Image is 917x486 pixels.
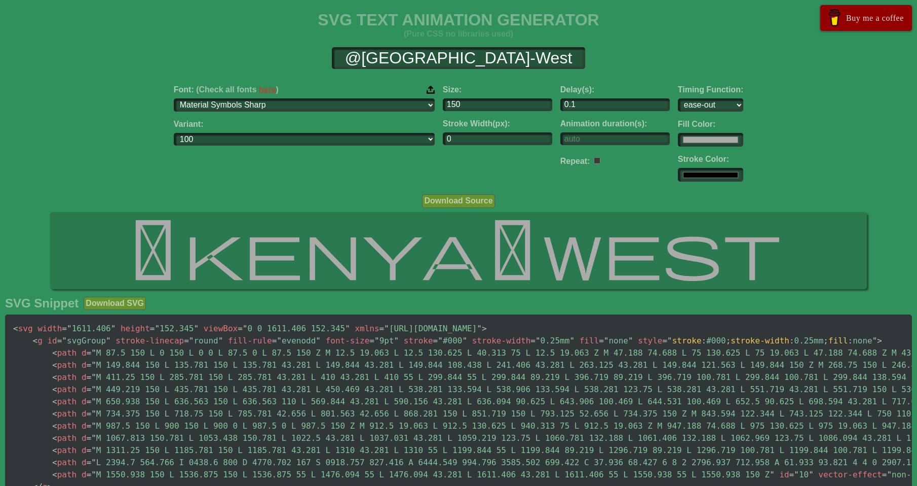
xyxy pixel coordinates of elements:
span: path [52,458,77,467]
span: = [87,409,92,419]
span: " [277,336,282,345]
span: stroke-linecap [116,336,184,345]
span: " [91,421,96,431]
span: " [67,324,72,333]
span: Buy me a coffee [846,9,904,27]
span: path [52,397,77,406]
input: 2px [443,132,552,145]
span: xmlns [355,324,379,333]
h2: SVG Snippet [5,296,79,310]
span: " [316,336,321,345]
span: = [150,324,155,333]
span: M 1550.938 150 L 1536.875 150 L 1536.875 55 L 1476.094 55 L 1476.094 43.281 L 1611.406 43.281 L 1... [87,470,775,479]
span: 9pt [369,336,399,345]
span: < [52,433,57,443]
span: = [789,470,794,479]
span: < [52,348,57,358]
span: " [62,336,67,345]
span: = [87,445,92,455]
span: " [243,324,248,333]
span: " [91,348,96,358]
span: path [52,385,77,394]
input: auto [594,157,600,164]
span: round [184,336,223,345]
span: = [184,336,189,345]
span: d [82,385,87,394]
span: svg [13,324,33,333]
span: " [91,458,96,467]
span: stroke [404,336,433,345]
span: d [82,470,87,479]
span: path [52,348,77,358]
span: 10 [789,470,814,479]
span: " [91,433,96,443]
span: = [87,458,92,467]
span: svgGroup [57,336,111,345]
span: " [394,336,399,345]
span: > [877,336,882,345]
span: stroke-width [731,336,789,345]
span: id [47,336,57,345]
span: " [569,336,575,345]
span: 0 0 1611.406 152.345 [238,324,350,333]
span: " [91,397,96,406]
span: = [599,336,604,345]
span: 152.345 [150,324,199,333]
span: " [462,336,467,345]
span: > [482,324,487,333]
span: d [82,397,87,406]
span: path [52,372,77,382]
label: Timing Function: [678,85,743,94]
span: = [433,336,438,345]
span: " [628,336,633,345]
span: = [379,324,385,333]
span: " [111,324,116,333]
span: none [599,336,633,345]
span: d [82,360,87,370]
span: " [809,470,814,479]
span: " [477,324,482,333]
span: path [52,433,77,443]
img: Buy me a coffee [826,9,844,26]
label: Delay(s): [560,85,670,94]
span: = [87,385,92,394]
span: = [882,470,887,479]
span: 0.25mm [530,336,575,345]
span: " [536,336,541,345]
span: d [82,445,87,455]
input: 0.1s [560,98,670,111]
span: fill [580,336,599,345]
span: " [770,470,775,479]
span: " [218,336,223,345]
span: " [384,324,389,333]
span: : [702,336,707,345]
span: vector-effect [819,470,882,479]
label: Variant: [174,120,435,129]
span: style [638,336,662,345]
a: Buy me a coffee [820,5,912,31]
span: = [87,348,92,358]
span: d [82,409,87,419]
span: stroke [672,336,702,345]
span: < [52,421,57,431]
span: path [52,470,77,479]
span: " [438,336,443,345]
span: < [52,409,57,419]
label: Stroke Color: [678,155,743,164]
span: = [272,336,277,345]
span: < [13,324,18,333]
span: d [82,372,87,382]
span: d [82,433,87,443]
span: ; [726,336,731,345]
label: Animation duration(s): [560,119,670,128]
span: : [789,336,794,345]
span: =" [662,336,672,345]
span: = [530,336,536,345]
span: height [121,324,150,333]
label: Stroke Width(px): [443,119,552,128]
label: Size: [443,85,552,94]
span: " [604,336,609,345]
span: < [52,458,57,467]
span: fill-rule [228,336,272,345]
span: " [155,324,160,333]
